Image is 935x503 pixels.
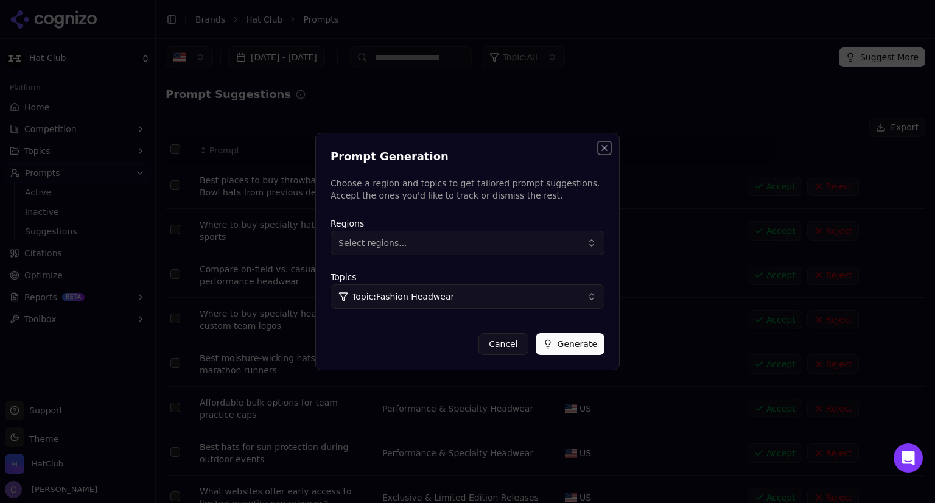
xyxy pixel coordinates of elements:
[331,177,604,202] p: Choose a region and topics to get tailored prompt suggestions. Accept the ones you'd like to trac...
[331,219,364,228] label: Regions
[338,237,407,249] span: Select regions...
[352,290,454,303] span: Topic: Fashion Headwear
[478,333,528,355] button: Cancel
[331,148,604,165] h2: Prompt Generation
[536,333,604,355] button: Generate
[331,272,357,282] label: Topics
